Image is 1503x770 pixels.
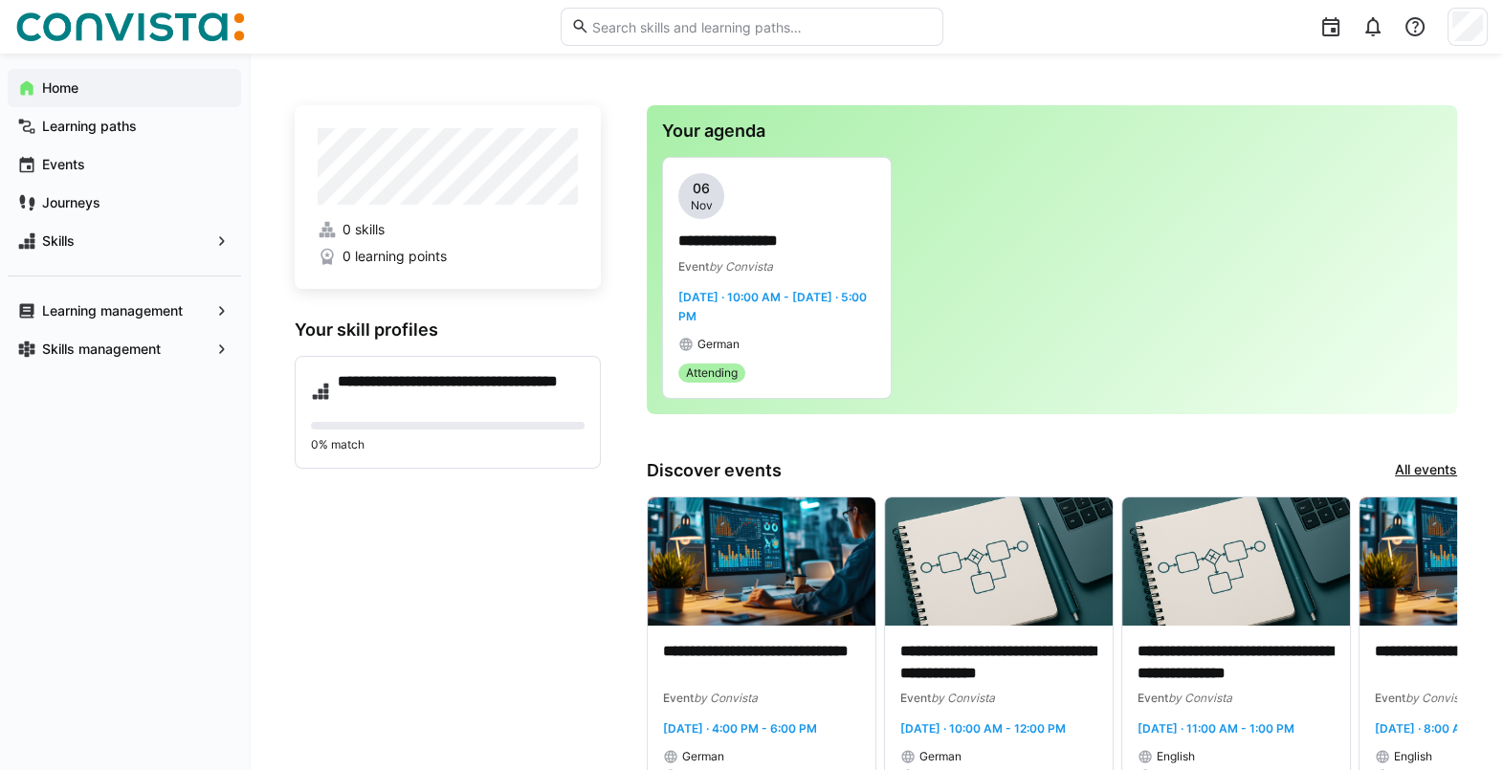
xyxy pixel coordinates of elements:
[709,259,773,274] span: by Convista
[1168,691,1232,705] span: by Convista
[343,247,447,266] span: 0 learning points
[647,460,782,481] h3: Discover events
[678,290,867,323] span: [DATE] · 10:00 AM - [DATE] · 5:00 PM
[295,319,601,341] h3: Your skill profiles
[885,497,1113,626] img: image
[343,220,385,239] span: 0 skills
[662,121,1442,142] h3: Your agenda
[589,18,932,35] input: Search skills and learning paths…
[931,691,995,705] span: by Convista
[1405,691,1470,705] span: by Convista
[678,259,709,274] span: Event
[682,749,724,764] span: German
[697,337,740,352] span: German
[1375,691,1405,705] span: Event
[318,220,578,239] a: 0 skills
[900,691,931,705] span: Event
[648,497,875,626] img: image
[1157,749,1195,764] span: English
[686,365,738,381] span: Attending
[311,437,585,452] p: 0% match
[663,721,817,736] span: [DATE] · 4:00 PM - 6:00 PM
[900,721,1066,736] span: [DATE] · 10:00 AM - 12:00 PM
[691,198,713,213] span: Nov
[694,691,758,705] span: by Convista
[919,749,961,764] span: German
[1138,691,1168,705] span: Event
[663,691,694,705] span: Event
[1395,460,1457,481] a: All events
[1138,721,1294,736] span: [DATE] · 11:00 AM - 1:00 PM
[1122,497,1350,626] img: image
[1394,749,1432,764] span: English
[693,179,710,198] span: 06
